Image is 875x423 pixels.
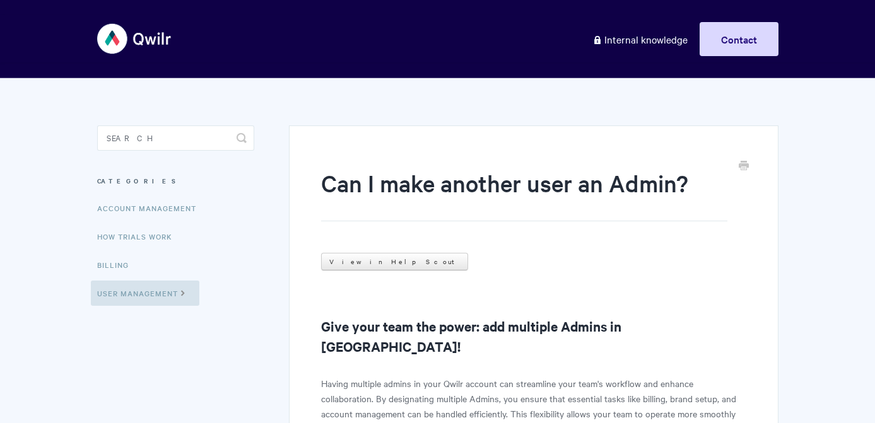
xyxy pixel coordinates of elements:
[583,22,697,56] a: Internal knowledge
[91,281,199,306] a: User Management
[97,125,254,151] input: Search
[97,252,138,277] a: Billing
[97,170,254,192] h3: Categories
[321,316,746,356] h2: Give your team the power: add multiple Admins in [GEOGRAPHIC_DATA]!
[321,253,468,270] a: View in Help Scout
[97,195,206,221] a: Account Management
[97,15,172,62] img: Qwilr Help Center
[321,167,727,221] h1: Can I make another user an Admin?
[700,22,778,56] a: Contact
[739,159,749,173] a: Print this Article
[97,224,182,249] a: How Trials Work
